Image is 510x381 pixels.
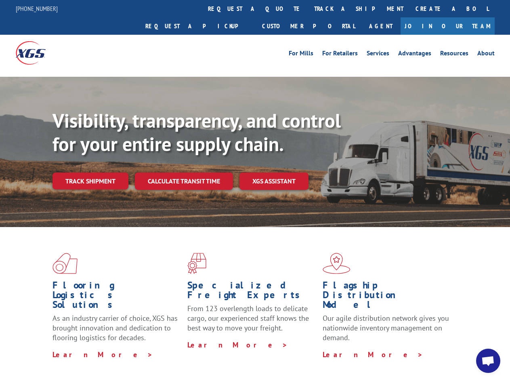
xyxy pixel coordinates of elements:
a: About [477,50,495,59]
a: Resources [440,50,468,59]
a: [PHONE_NUMBER] [16,4,58,13]
a: For Mills [289,50,313,59]
p: From 123 overlength loads to delicate cargo, our experienced staff knows the best way to move you... [187,304,316,340]
a: XGS ASSISTANT [239,173,309,190]
h1: Flagship Distribution Model [323,280,451,314]
a: Join Our Team [401,17,495,35]
a: Learn More > [323,350,423,359]
img: xgs-icon-total-supply-chain-intelligence-red [52,253,78,274]
a: Learn More > [187,340,288,349]
a: Advantages [398,50,431,59]
a: Agent [361,17,401,35]
a: Services [367,50,389,59]
span: Our agile distribution network gives you nationwide inventory management on demand. [323,314,449,342]
img: xgs-icon-flagship-distribution-model-red [323,253,350,274]
h1: Specialized Freight Experts [187,280,316,304]
a: Learn More > [52,350,153,359]
h1: Flooring Logistics Solutions [52,280,181,314]
b: Visibility, transparency, and control for your entire supply chain. [52,108,341,156]
a: Customer Portal [256,17,361,35]
img: xgs-icon-focused-on-flooring-red [187,253,206,274]
a: Calculate transit time [135,173,233,190]
span: As an industry carrier of choice, XGS has brought innovation and dedication to flooring logistics... [52,314,178,342]
a: For Retailers [322,50,358,59]
a: Open chat [476,349,500,373]
a: Track shipment [52,173,128,189]
a: Request a pickup [139,17,256,35]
